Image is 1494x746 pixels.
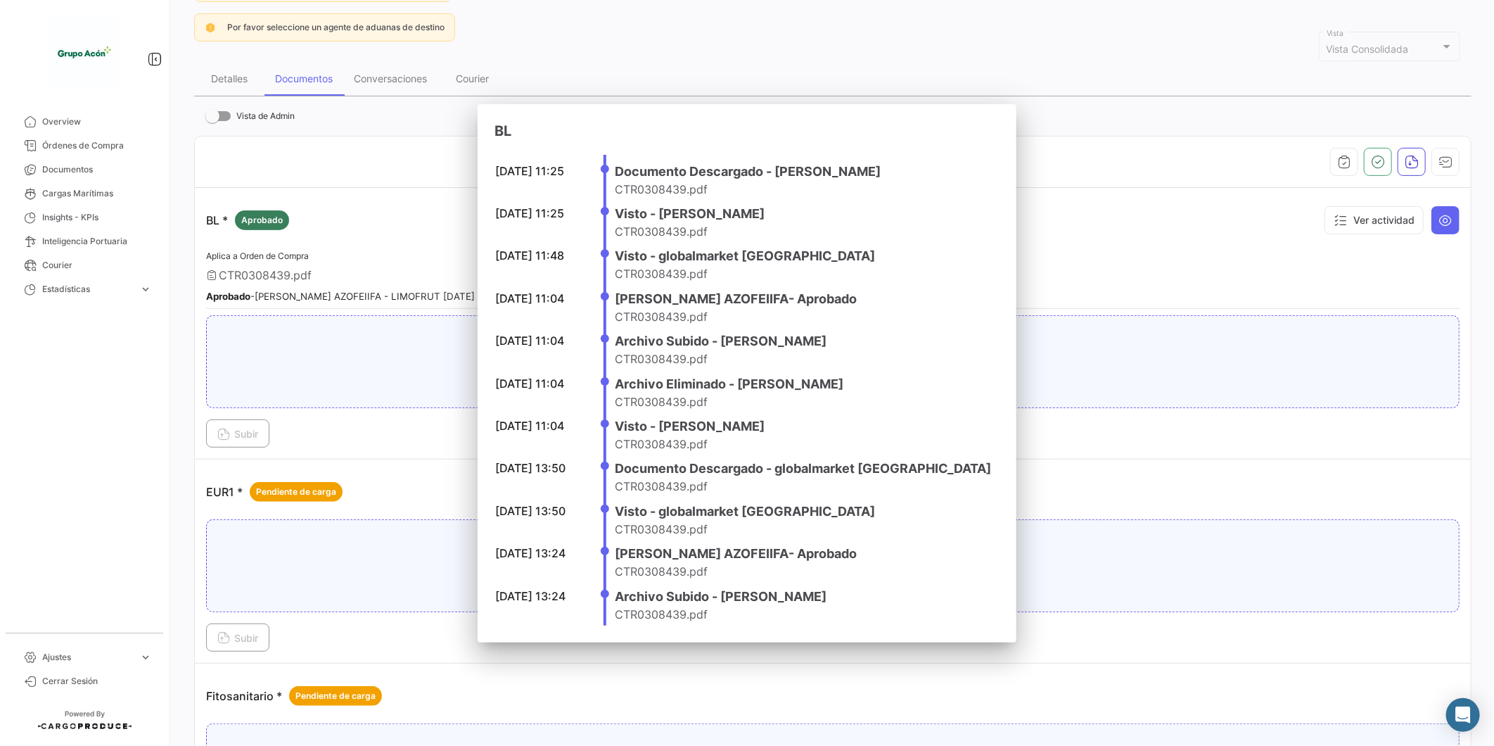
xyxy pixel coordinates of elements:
[615,352,708,366] span: CTR0308439.pdf
[217,632,258,644] span: Subir
[206,482,343,502] p: EUR1 *
[615,204,991,224] h4: Visto - [PERSON_NAME]
[495,418,580,434] div: [DATE] 11:04
[42,187,152,200] span: Cargas Marítimas
[42,259,152,272] span: Courier
[615,395,708,409] span: CTR0308439.pdf
[615,310,708,324] span: CTR0308439.pdf
[615,502,991,521] h4: Visto - globalmarket [GEOGRAPHIC_DATA]
[615,331,991,351] h4: Archivo Subido - [PERSON_NAME]
[211,72,248,84] div: Detalles
[615,182,708,196] span: CTR0308439.pdf
[217,428,258,440] span: Subir
[456,72,490,84] div: Courier
[42,139,152,152] span: Órdenes de Compra
[42,211,152,224] span: Insights - KPIs
[1327,43,1409,55] span: Vista Consolidada
[615,225,708,239] span: CTR0308439.pdf
[49,17,120,87] img: 1f3d66c5-6a2d-4a07-a58d-3a8e9bbc88ff.jpeg
[354,72,427,84] div: Conversaciones
[615,267,708,281] span: CTR0308439.pdf
[256,486,336,498] span: Pendiente de carga
[495,545,580,561] div: [DATE] 13:24
[615,544,991,564] h4: [PERSON_NAME] AZOFEIIFA - Aprobado
[42,283,134,296] span: Estadísticas
[615,374,991,394] h4: Archivo Eliminado - [PERSON_NAME]
[615,522,708,536] span: CTR0308439.pdf
[615,479,708,493] span: CTR0308439.pdf
[42,163,152,176] span: Documentos
[615,459,991,479] h4: Documento Descargado - globalmarket [GEOGRAPHIC_DATA]
[495,588,580,604] div: [DATE] 13:24
[495,291,580,306] div: [DATE] 11:04
[495,460,580,476] div: [DATE] 13:50
[295,690,376,702] span: Pendiente de carga
[615,246,991,266] h4: Visto - globalmarket [GEOGRAPHIC_DATA]
[615,564,708,579] span: CTR0308439.pdf
[206,251,309,261] span: Aplica a Orden de Compra
[1446,698,1480,732] div: Abrir Intercom Messenger
[615,587,991,607] h4: Archivo Subido - [PERSON_NAME]
[495,503,580,519] div: [DATE] 13:50
[495,333,580,348] div: [DATE] 11:04
[495,248,580,263] div: [DATE] 11:48
[1324,206,1424,234] button: Ver actividad
[206,686,382,706] p: Fitosanitario *
[219,268,312,282] span: CTR0308439.pdf
[615,417,991,436] h4: Visto - [PERSON_NAME]
[42,235,152,248] span: Inteligencia Portuaria
[275,72,333,84] div: Documentos
[495,163,580,179] div: [DATE] 11:25
[227,22,445,32] span: Por favor seleccione un agente de aduanas de destino
[139,651,152,664] span: expand_more
[236,108,295,125] span: Vista de Admin
[206,291,250,302] b: Aprobado
[615,162,991,182] h4: Documento Descargado - [PERSON_NAME]
[615,437,708,451] span: CTR0308439.pdf
[206,291,501,302] small: - [PERSON_NAME] AZOFEIIFA - LIMOFRUT [DATE] 11:04
[495,206,580,221] div: [DATE] 11:25
[42,651,134,664] span: Ajustes
[241,214,283,227] span: Aprobado
[495,376,580,391] div: [DATE] 11:04
[494,121,1000,141] h3: BL
[139,283,152,296] span: expand_more
[615,607,708,621] span: CTR0308439.pdf
[42,675,152,688] span: Cerrar Sesión
[615,289,991,309] h4: [PERSON_NAME] AZOFEIIFA - Aprobado
[42,115,152,128] span: Overview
